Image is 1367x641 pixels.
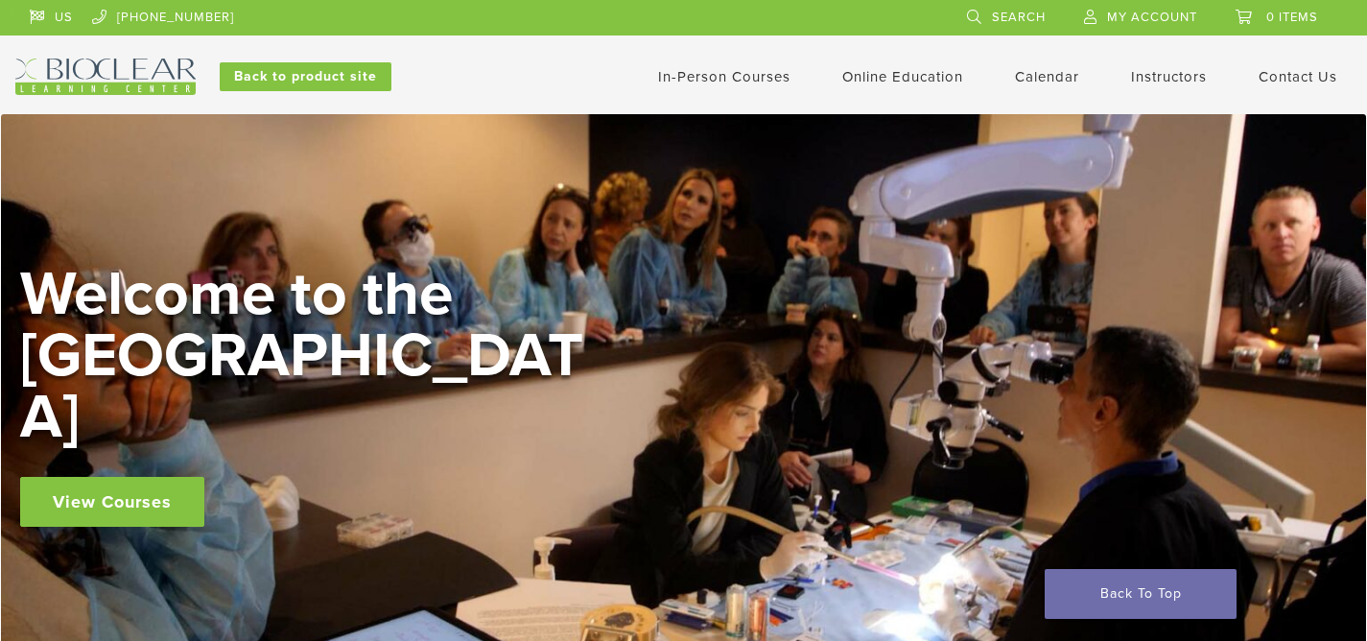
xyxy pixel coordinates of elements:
a: Contact Us [1259,68,1337,85]
span: Search [992,10,1046,25]
a: Online Education [842,68,963,85]
img: Bioclear [15,59,196,95]
a: In-Person Courses [658,68,790,85]
h2: Welcome to the [GEOGRAPHIC_DATA] [20,264,596,448]
a: Back To Top [1045,569,1237,619]
span: 0 items [1266,10,1318,25]
span: My Account [1107,10,1197,25]
a: Back to product site [220,62,391,91]
a: Calendar [1015,68,1079,85]
a: View Courses [20,477,204,527]
a: Instructors [1131,68,1207,85]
